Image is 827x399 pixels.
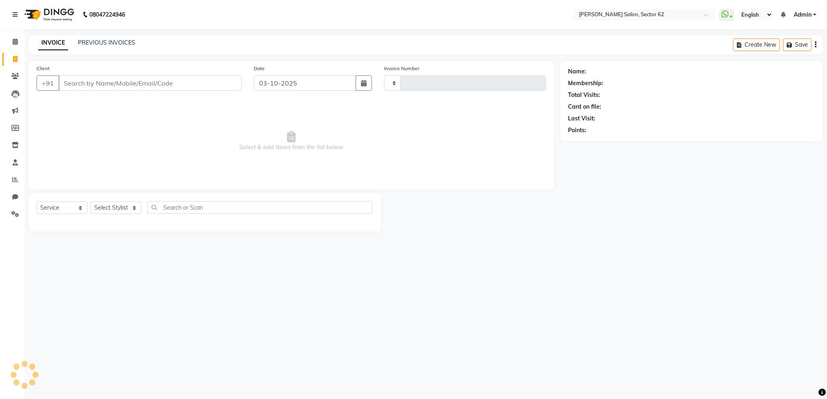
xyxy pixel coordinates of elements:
button: Save [783,39,812,51]
a: PREVIOUS INVOICES [78,39,135,46]
div: Name: [568,67,587,76]
div: Total Visits: [568,91,600,99]
button: +91 [37,75,59,91]
input: Search or Scan [147,201,373,214]
label: Invoice Number [384,65,419,72]
span: Select & add items from the list below [37,101,546,182]
button: Create New [733,39,780,51]
label: Date [254,65,265,72]
div: Card on file: [568,103,602,111]
input: Search by Name/Mobile/Email/Code [58,75,242,91]
div: Last Visit: [568,114,596,123]
div: Points: [568,126,587,135]
b: 08047224946 [89,3,125,26]
img: logo [21,3,76,26]
label: Client [37,65,50,72]
div: Membership: [568,79,604,88]
span: Admin [794,11,812,19]
a: INVOICE [38,36,68,50]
